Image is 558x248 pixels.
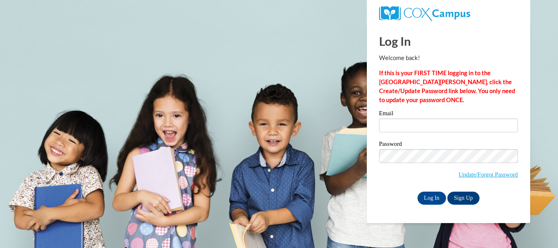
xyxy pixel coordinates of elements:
input: Log In [417,192,446,205]
strong: If this is your FIRST TIME logging in to the [GEOGRAPHIC_DATA][PERSON_NAME], click the Create/Upd... [379,69,515,103]
img: COX Campus [379,6,470,21]
p: Welcome back! [379,54,518,63]
label: Email [379,110,518,118]
a: Update/Forgot Password [459,171,518,178]
a: COX Campus [379,9,470,16]
label: Password [379,141,518,149]
a: Sign Up [447,192,479,205]
h1: Log In [379,33,518,49]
